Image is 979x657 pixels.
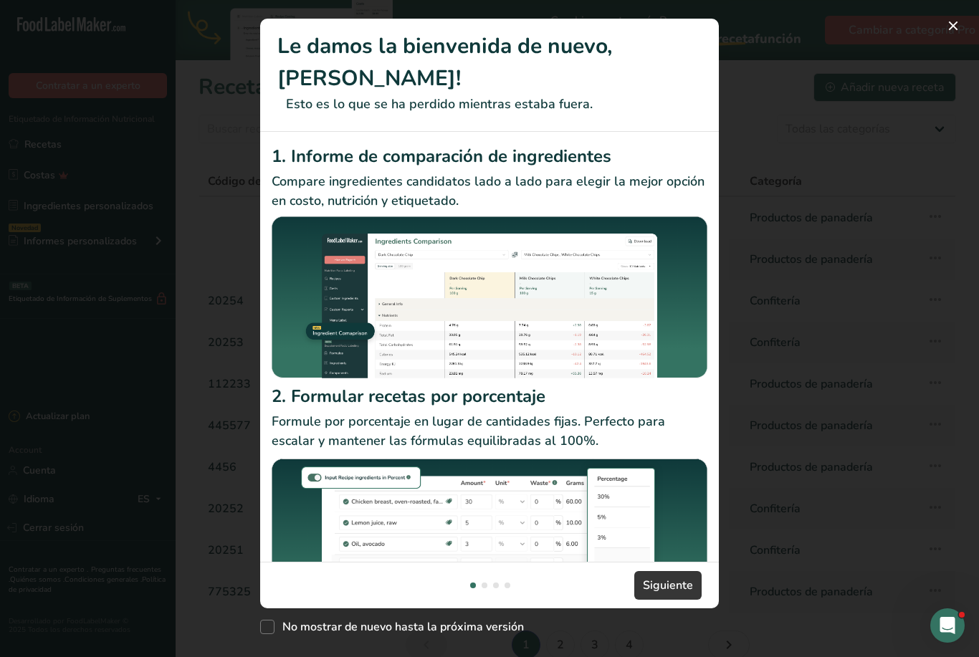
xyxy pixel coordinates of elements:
[643,577,693,594] span: Siguiente
[272,143,707,169] h2: 1. Informe de comparación de ingredientes
[272,412,707,451] p: Formule por porcentaje en lugar de cantidades fijas. Perfecto para escalar y mantener las fórmula...
[277,95,702,114] p: Esto es lo que se ha perdido mientras estaba fuera.
[930,608,965,643] iframe: Intercom live chat
[272,172,707,211] p: Compare ingredientes candidatos lado a lado para elegir la mejor opción en costo, nutrición y eti...
[272,456,707,629] img: Formular recetas por porcentaje
[277,30,702,95] h1: Le damos la bienvenida de nuevo, [PERSON_NAME]!
[272,216,707,379] img: Informe de comparación de ingredientes
[274,620,524,634] span: No mostrar de nuevo hasta la próxima versión
[634,571,702,600] button: Siguiente
[272,383,707,409] h2: 2. Formular recetas por porcentaje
